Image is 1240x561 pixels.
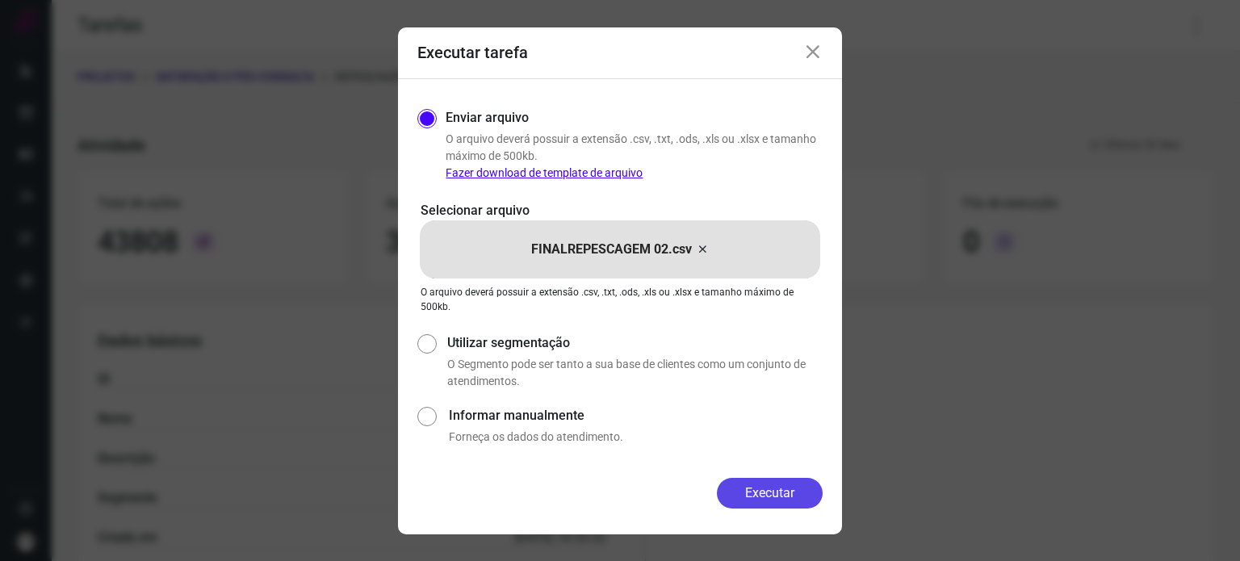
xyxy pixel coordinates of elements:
p: Forneça os dados do atendimento. [449,429,823,446]
a: Fazer download de template de arquivo [446,166,643,179]
p: O Segmento pode ser tanto a sua base de clientes como um conjunto de atendimentos. [447,356,823,390]
label: Utilizar segmentação [447,333,823,353]
p: O arquivo deverá possuir a extensão .csv, .txt, .ods, .xls ou .xlsx e tamanho máximo de 500kb. [421,285,819,314]
p: O arquivo deverá possuir a extensão .csv, .txt, .ods, .xls ou .xlsx e tamanho máximo de 500kb. [446,131,823,182]
p: FINALREPESCAGEM 02.csv [531,240,692,259]
label: Informar manualmente [449,406,823,425]
h3: Executar tarefa [417,43,528,62]
button: Executar [717,478,823,509]
p: Selecionar arquivo [421,201,819,220]
label: Enviar arquivo [446,108,529,128]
